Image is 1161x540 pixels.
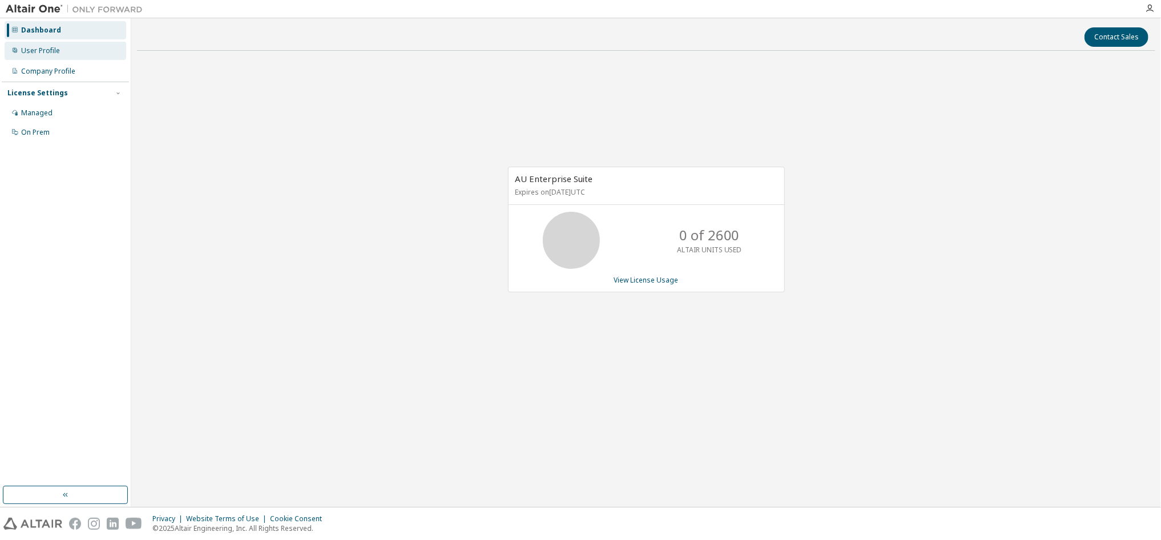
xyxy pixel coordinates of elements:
img: facebook.svg [69,518,81,530]
div: Managed [21,108,53,118]
div: Company Profile [21,67,75,76]
button: Contact Sales [1085,27,1148,47]
img: altair_logo.svg [3,518,62,530]
div: Website Terms of Use [186,514,270,523]
p: Expires on [DATE] UTC [515,187,775,197]
div: Privacy [152,514,186,523]
img: instagram.svg [88,518,100,530]
div: Cookie Consent [270,514,329,523]
img: youtube.svg [126,518,142,530]
div: Dashboard [21,26,61,35]
span: AU Enterprise Suite [515,173,593,184]
div: On Prem [21,128,50,137]
p: ALTAIR UNITS USED [677,245,742,255]
div: User Profile [21,46,60,55]
img: linkedin.svg [107,518,119,530]
div: License Settings [7,88,68,98]
p: 0 of 2600 [679,225,740,245]
a: View License Usage [614,275,679,285]
img: Altair One [6,3,148,15]
p: © 2025 Altair Engineering, Inc. All Rights Reserved. [152,523,329,533]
